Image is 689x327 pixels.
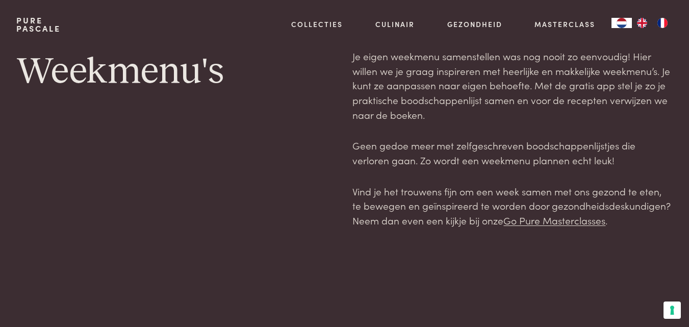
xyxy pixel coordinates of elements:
[16,49,337,95] h1: Weekmenu's
[664,301,681,319] button: Uw voorkeuren voor toestemming voor trackingtechnologieën
[352,138,673,167] p: Geen gedoe meer met zelfgeschreven boodschappenlijstjes die verloren gaan. Zo wordt een weekmenu ...
[447,19,502,30] a: Gezondheid
[534,19,595,30] a: Masterclass
[611,18,632,28] a: NL
[291,19,343,30] a: Collecties
[652,18,673,28] a: FR
[352,184,673,228] p: Vind je het trouwens fijn om een week samen met ons gezond te eten, te bewegen en geïnspireerd te...
[632,18,673,28] ul: Language list
[503,213,605,227] a: Go Pure Masterclasses
[375,19,415,30] a: Culinair
[16,16,61,33] a: PurePascale
[632,18,652,28] a: EN
[611,18,632,28] div: Language
[611,18,673,28] aside: Language selected: Nederlands
[352,49,673,122] p: Je eigen weekmenu samenstellen was nog nooit zo eenvoudig! Hier willen we je graag inspireren met...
